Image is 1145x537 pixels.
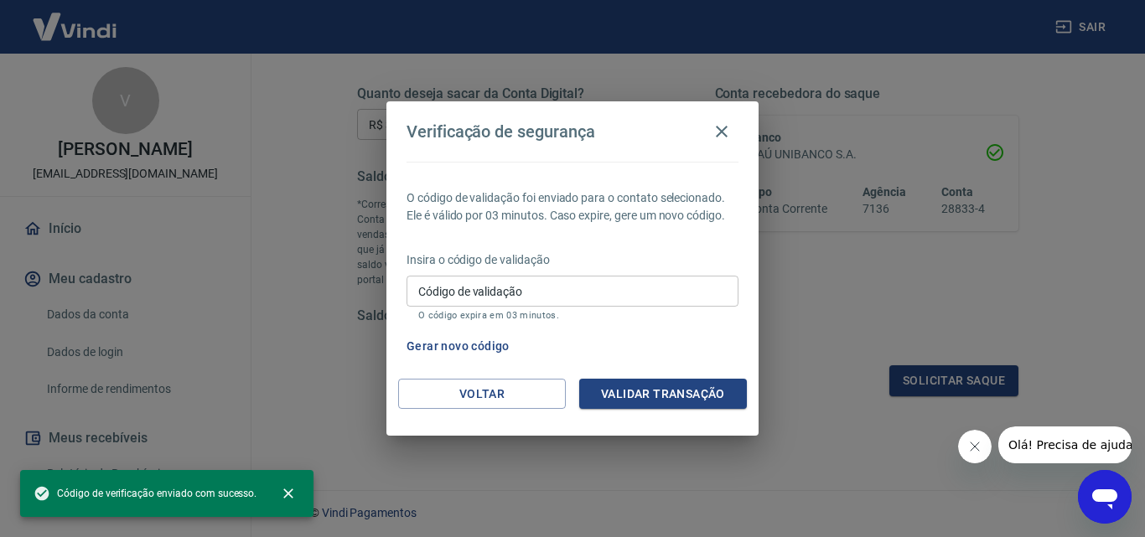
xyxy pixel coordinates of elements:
[407,251,738,269] p: Insira o código de validação
[34,485,256,502] span: Código de verificação enviado com sucesso.
[407,189,738,225] p: O código de validação foi enviado para o contato selecionado. Ele é válido por 03 minutos. Caso e...
[400,331,516,362] button: Gerar novo código
[10,12,141,25] span: Olá! Precisa de ajuda?
[579,379,747,410] button: Validar transação
[958,430,992,463] iframe: Fechar mensagem
[398,379,566,410] button: Voltar
[998,426,1132,463] iframe: Mensagem da empresa
[270,475,307,512] button: close
[407,121,595,142] h4: Verificação de segurança
[1078,470,1132,524] iframe: Botão para abrir a janela de mensagens
[418,310,727,321] p: O código expira em 03 minutos.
